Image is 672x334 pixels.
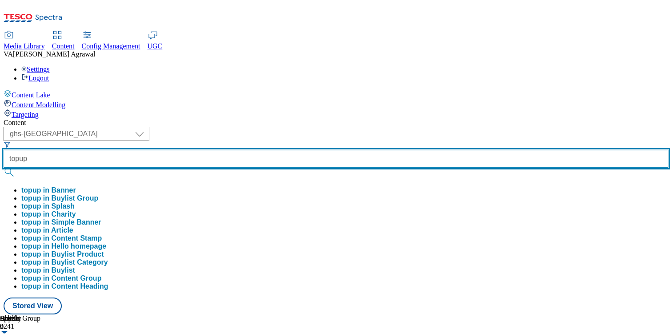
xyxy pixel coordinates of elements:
a: Content [52,32,75,50]
span: Buylist Product [52,250,104,258]
a: Media Library [4,32,45,50]
div: topup in [21,226,73,234]
a: Settings [21,65,50,73]
a: Config Management [82,32,140,50]
div: Content [4,119,668,127]
a: Content Lake [4,89,668,99]
span: Config Management [82,42,140,50]
input: Search [4,150,668,168]
button: topup in Article [21,226,73,234]
div: topup in [21,250,104,258]
span: Content Lake [12,91,50,99]
button: topup in Buylist Product [21,250,104,258]
span: Buylist [52,266,75,274]
svg: Search Filters [4,141,11,148]
span: [PERSON_NAME] Agrawal [13,50,95,58]
a: UGC [148,32,163,50]
button: topup in Content Group [21,274,101,282]
span: Media Library [4,42,45,50]
button: topup in Buylist [21,266,75,274]
span: VA [4,50,13,58]
div: topup in [21,258,108,266]
button: topup in Buylist Group [21,194,98,202]
div: topup in [21,210,76,218]
button: topup in Splash [21,202,75,210]
button: topup in Banner [21,186,76,194]
a: Logout [21,74,49,82]
span: Buylist Category [52,258,108,266]
span: Article [51,226,73,234]
div: topup in [21,266,75,274]
button: topup in Content Stamp [21,234,102,242]
button: topup in Buylist Category [21,258,108,266]
button: Stored View [4,298,62,314]
button: topup in Charity [21,210,76,218]
span: Targeting [12,111,39,118]
span: UGC [148,42,163,50]
a: Targeting [4,109,668,119]
span: Charity [52,210,76,218]
span: Content [52,42,75,50]
a: Content Modelling [4,99,668,109]
button: topup in Simple Banner [21,218,101,226]
button: topup in Hello homepage [21,242,106,250]
span: Content Modelling [12,101,65,109]
button: topup in Content Heading [21,282,108,290]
